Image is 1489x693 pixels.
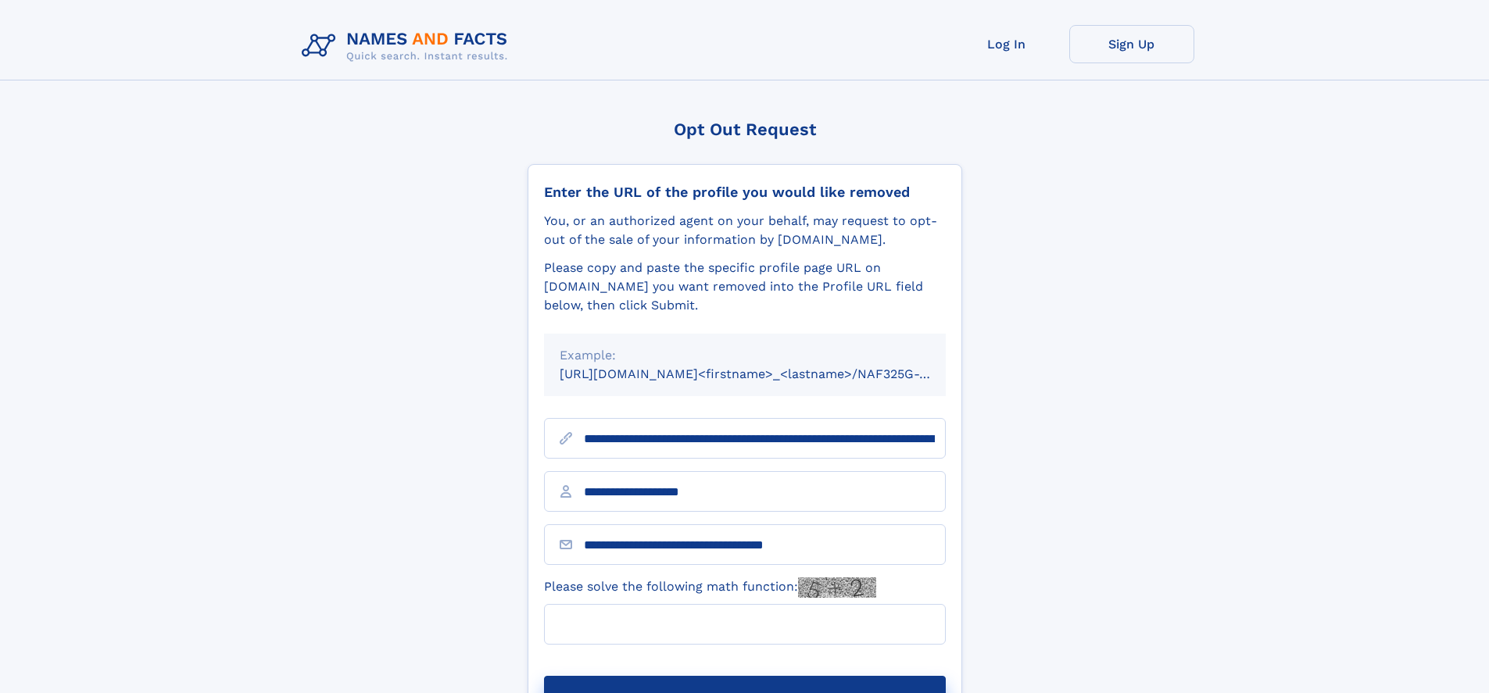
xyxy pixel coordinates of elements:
[944,25,1069,63] a: Log In
[295,25,521,67] img: Logo Names and Facts
[528,120,962,139] div: Opt Out Request
[560,346,930,365] div: Example:
[544,184,946,201] div: Enter the URL of the profile you would like removed
[544,259,946,315] div: Please copy and paste the specific profile page URL on [DOMAIN_NAME] you want removed into the Pr...
[560,366,975,381] small: [URL][DOMAIN_NAME]<firstname>_<lastname>/NAF325G-xxxxxxxx
[544,212,946,249] div: You, or an authorized agent on your behalf, may request to opt-out of the sale of your informatio...
[544,577,876,598] label: Please solve the following math function:
[1069,25,1194,63] a: Sign Up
